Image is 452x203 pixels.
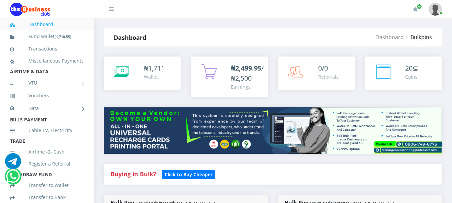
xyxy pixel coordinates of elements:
a: 0/0 Referrals [278,57,355,90]
span: /₦2,500 [231,64,264,83]
div: ⊆ [405,63,418,73]
a: Vouchers [10,88,84,103]
span: 1,711 [148,64,165,73]
a: Register a Referral [10,156,84,172]
a: Chat for support [5,158,21,169]
a: Dashboard [10,17,84,32]
div: Wallet [144,73,165,80]
a: Miscellaneous Payments [10,53,84,69]
a: ₦2,499.95/₦2,500 Earnings [191,57,268,97]
a: Cable TV, Electricity [10,123,84,138]
a: Fund wallet[1,710.55] [10,29,84,44]
small: [ ] [55,34,71,39]
span: 20 [405,64,413,73]
a: Chat for support [6,173,20,184]
strong: Dashboard [114,33,146,41]
a: Transfer to Wallet [10,178,84,193]
a: Data [10,100,84,117]
span: 0/0 [318,64,328,73]
img: User [429,3,442,16]
a: Click to Buy Cheaper [162,170,215,178]
a: ₦1,711 Wallet [104,57,181,90]
b: ₦2,499.95 [231,64,261,73]
a: Dashboard [375,33,404,41]
li: Bulkpins [404,33,432,41]
b: 1,710.55 [56,34,70,39]
span: Renew/Upgrade Subscription [417,4,422,9]
b: Click to Buy Cheaper [165,171,212,178]
div: Earnings [231,83,264,90]
div: ₦ [144,63,165,73]
img: Logo [10,3,50,16]
a: Airtime -2- Cash [10,144,84,160]
strong: Buying in Bulk? [110,170,156,178]
i: Renew/Upgrade Subscription [413,7,418,12]
div: Coins [405,73,418,80]
a: Transactions [10,41,84,57]
img: multitenant_rcp.png [104,107,442,154]
div: Referrals [318,73,339,80]
a: VTU [10,75,84,91]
